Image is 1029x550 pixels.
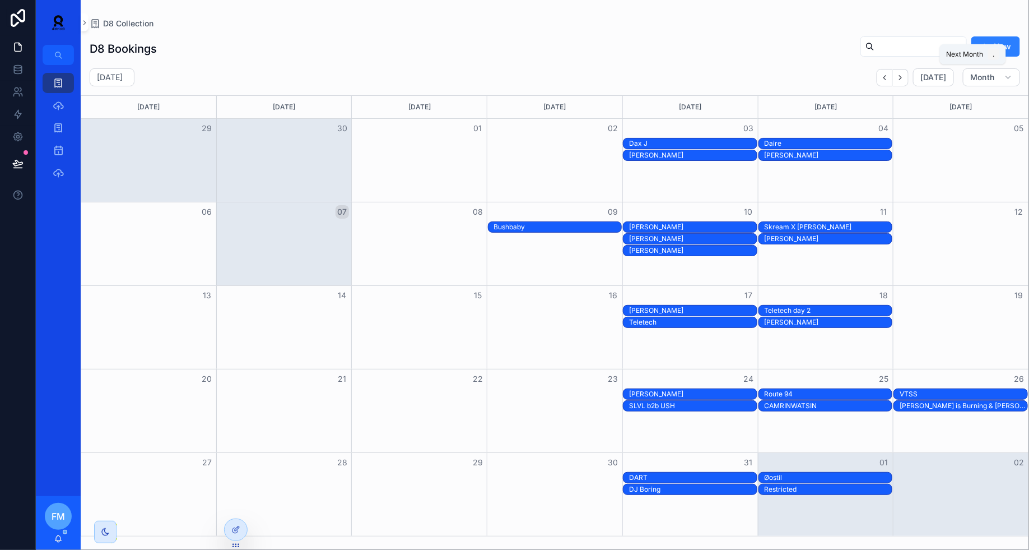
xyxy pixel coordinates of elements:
[765,150,892,160] div: Yousuke Yukimatsu
[494,223,622,232] div: Bushbaby
[765,234,892,244] div: Amber Broos
[45,13,72,31] img: App logo
[765,306,892,315] div: Teletech day 2
[629,389,757,399] div: Andres Campo
[1012,456,1026,469] button: 02
[201,205,214,219] button: 06
[765,401,892,411] div: CAMRINWATSIN
[201,289,214,302] button: 13
[877,122,890,135] button: 04
[471,122,485,135] button: 01
[629,306,757,315] div: [PERSON_NAME]
[629,222,757,232] div: Aaron Hibell
[989,50,998,59] span: .
[336,205,349,219] button: 07
[629,473,757,482] div: DART
[629,306,757,316] div: Nick Warren
[629,317,757,327] div: Teletech
[765,484,892,494] div: Restricted
[218,96,350,118] div: [DATE]
[877,289,890,302] button: 18
[765,139,892,148] div: Daire
[877,69,893,86] button: Back
[336,289,349,302] button: 14
[920,72,947,82] span: [DATE]
[201,122,214,135] button: 29
[765,485,892,494] div: Restricted
[971,36,1020,57] button: New
[947,50,984,59] span: Next Month
[629,139,757,148] div: Dax J
[81,95,1029,537] div: Month View
[970,72,995,82] span: Month
[629,150,757,160] div: Paul Van Dyk
[765,317,892,327] div: Alisha
[900,389,1027,399] div: VTSS
[742,122,755,135] button: 03
[765,473,892,482] div: Øostil
[900,401,1027,411] div: Enzo is Burning & Murphy's Law
[765,401,892,410] div: CAMRINWATSIN
[742,372,755,386] button: 24
[877,205,890,219] button: 11
[629,485,757,494] div: DJ Boring
[629,223,757,232] div: [PERSON_NAME]
[353,96,485,118] div: [DATE]
[765,234,892,243] div: [PERSON_NAME]
[606,205,620,219] button: 09
[90,18,153,29] a: D8 Collection
[629,473,757,483] div: DART
[877,372,890,386] button: 25
[765,222,892,232] div: Skream X Krystal Klear
[629,484,757,494] div: DJ Boring
[83,96,215,118] div: [DATE]
[629,390,757,399] div: [PERSON_NAME]
[765,389,892,399] div: Route 94
[36,65,81,197] div: scrollable content
[765,306,892,316] div: Teletech day 2
[629,234,757,243] div: [PERSON_NAME]
[742,205,755,219] button: 10
[471,372,485,386] button: 22
[336,122,349,135] button: 30
[893,69,909,86] button: Next
[336,456,349,469] button: 28
[1012,289,1026,302] button: 19
[606,372,620,386] button: 23
[629,401,757,411] div: SLVL b2b USH
[742,456,755,469] button: 31
[1012,372,1026,386] button: 26
[765,151,892,160] div: [PERSON_NAME]
[963,68,1020,86] button: Month
[629,246,757,255] div: [PERSON_NAME]
[52,510,65,523] span: FM
[877,456,890,469] button: 01
[765,138,892,149] div: Daire
[742,289,755,302] button: 17
[629,246,757,256] div: Oscar Mulero
[913,68,954,86] button: [DATE]
[895,96,1027,118] div: [DATE]
[629,138,757,149] div: Dax J
[1012,205,1026,219] button: 12
[606,289,620,302] button: 16
[471,205,485,219] button: 08
[765,473,892,483] div: Øostil
[760,96,892,118] div: [DATE]
[103,18,153,29] span: D8 Collection
[201,372,214,386] button: 20
[765,318,892,327] div: [PERSON_NAME]
[900,390,1027,399] div: VTSS
[765,223,892,232] div: Skream X [PERSON_NAME]
[471,456,485,469] button: 29
[97,72,123,83] h2: [DATE]
[900,401,1027,410] div: [PERSON_NAME] is Burning & [PERSON_NAME] Law
[471,289,485,302] button: 15
[201,456,214,469] button: 27
[629,318,757,327] div: Teletech
[765,390,892,399] div: Route 94
[1012,122,1026,135] button: 05
[629,234,757,244] div: Kolter
[494,222,622,232] div: Bushbaby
